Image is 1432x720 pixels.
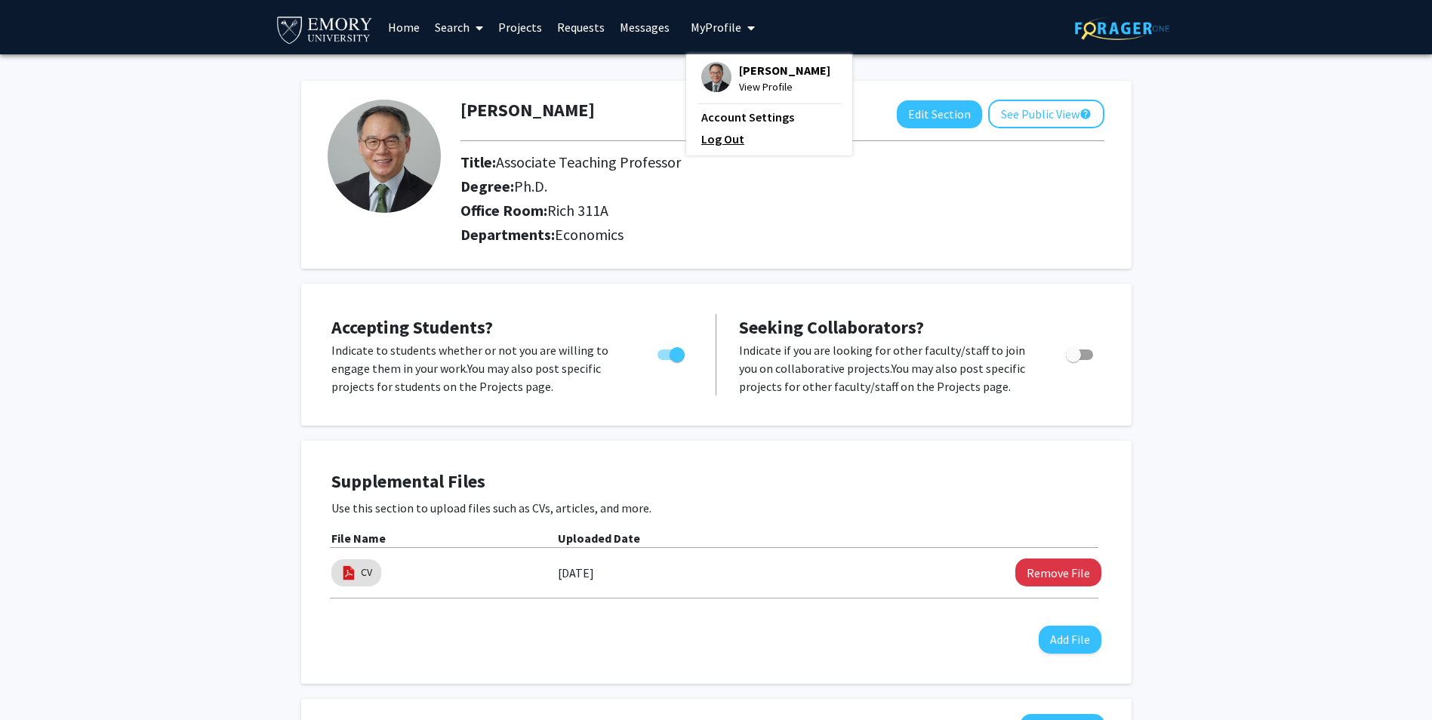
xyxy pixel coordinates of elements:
a: Projects [491,1,550,54]
span: Rich 311A [547,201,608,220]
a: Requests [550,1,612,54]
b: File Name [331,531,386,546]
button: See Public View [988,100,1104,128]
a: Log Out [701,130,837,148]
label: [DATE] [558,560,594,586]
span: Ph.D. [514,177,547,195]
img: Emory University Logo [275,12,375,46]
span: Economics [555,225,624,244]
p: Indicate if you are looking for other faculty/staff to join you on collaborative projects. You ma... [739,341,1037,395]
a: Home [380,1,427,54]
p: Indicate to students whether or not you are willing to engage them in your work. You may also pos... [331,341,629,395]
h2: Degree: [460,177,961,195]
span: Accepting Students? [331,315,493,339]
button: Edit Section [897,100,982,128]
mat-icon: help [1079,105,1092,123]
div: Profile Picture[PERSON_NAME]View Profile [701,62,830,95]
img: ForagerOne Logo [1075,17,1169,40]
button: Remove CV File [1015,558,1101,586]
a: Search [427,1,491,54]
a: Account Settings [701,108,837,126]
h2: Office Room: [460,202,961,220]
span: Seeking Collaborators? [739,315,924,339]
div: Toggle [1060,341,1101,364]
span: My Profile [691,20,741,35]
p: Use this section to upload files such as CVs, articles, and more. [331,499,1101,517]
h4: Supplemental Files [331,471,1101,493]
img: Profile Picture [328,100,441,213]
h1: [PERSON_NAME] [460,100,595,122]
span: [PERSON_NAME] [739,62,830,78]
h2: Departments: [449,226,1116,244]
iframe: Chat [11,652,64,709]
h2: Title: [460,153,961,171]
img: pdf_icon.png [340,565,357,581]
a: CV [361,565,372,580]
div: Toggle [651,341,693,364]
span: Associate Teaching Professor [496,152,681,171]
img: Profile Picture [701,62,731,92]
b: Uploaded Date [558,531,640,546]
button: Add File [1039,626,1101,654]
span: View Profile [739,78,830,95]
a: Messages [612,1,677,54]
